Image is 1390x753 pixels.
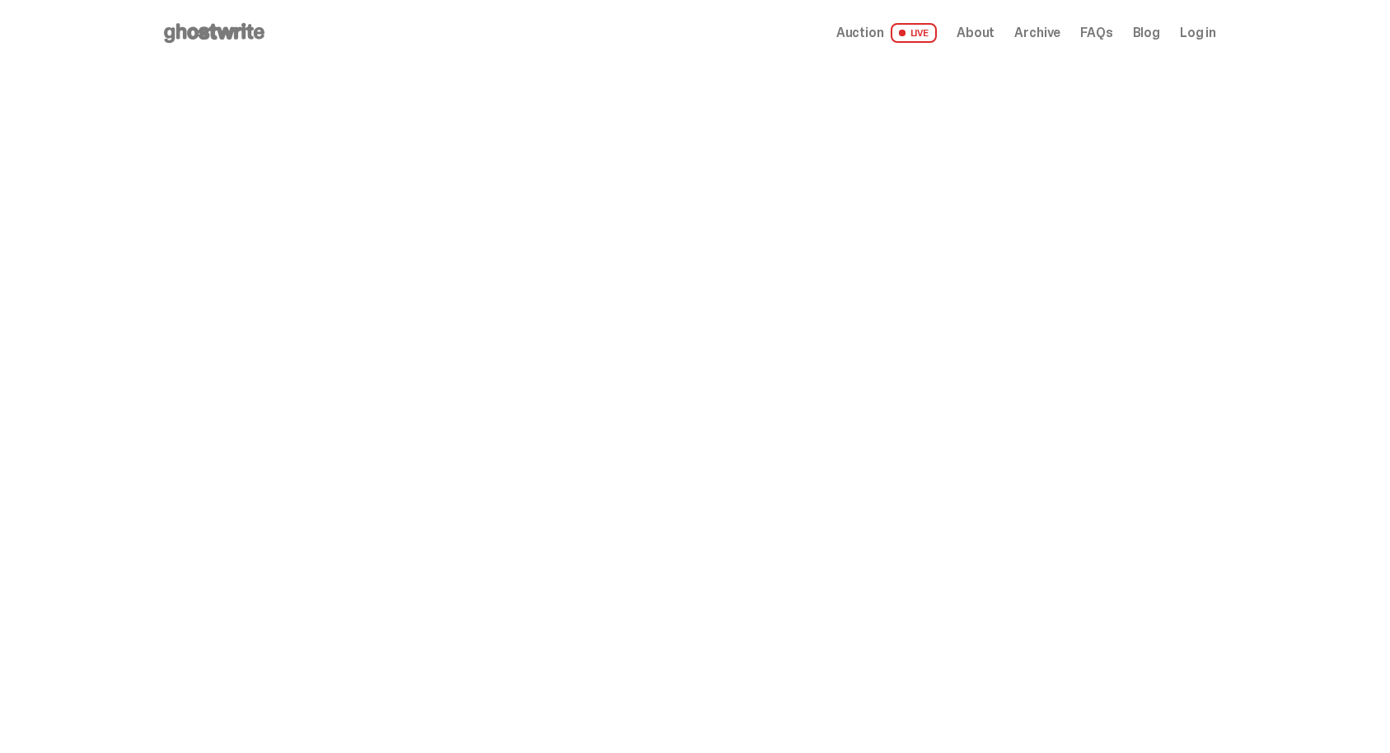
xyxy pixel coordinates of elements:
a: FAQs [1080,26,1112,40]
a: Archive [1014,26,1060,40]
a: Blog [1133,26,1160,40]
a: Auction LIVE [836,23,937,43]
span: LIVE [891,23,938,43]
a: Log in [1180,26,1216,40]
a: About [957,26,995,40]
span: Auction [836,26,884,40]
